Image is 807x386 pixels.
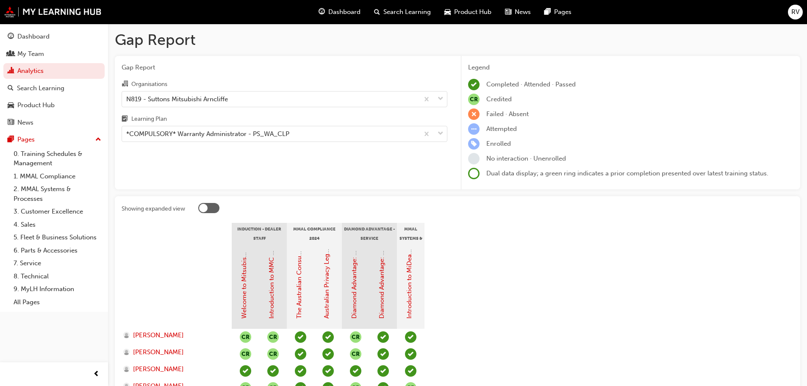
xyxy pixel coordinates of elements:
[438,94,444,105] span: down-icon
[122,205,185,213] div: Showing expanded view
[505,7,511,17] span: news-icon
[312,3,367,21] a: guage-iconDashboard
[8,102,14,109] span: car-icon
[10,170,105,183] a: 1. MMAL Compliance
[240,331,251,343] button: null-icon
[17,118,33,128] div: News
[10,147,105,170] a: 0. Training Schedules & Management
[240,348,251,360] button: null-icon
[122,116,128,123] span: learningplan-icon
[350,348,361,360] button: null-icon
[133,347,184,357] span: [PERSON_NAME]
[322,365,334,377] span: learningRecordVerb_PASS-icon
[405,365,416,377] span: learningRecordVerb_PASS-icon
[10,231,105,244] a: 5. Fleet & Business Solutions
[17,83,64,93] div: Search Learning
[10,296,105,309] a: All Pages
[405,348,416,360] span: learningRecordVerb_PASS-icon
[377,331,389,343] span: learningRecordVerb_PASS-icon
[3,27,105,132] button: DashboardMy TeamAnalyticsSearch LearningProduct HubNews
[486,81,576,88] span: Completed · Attended · Passed
[8,136,14,144] span: pages-icon
[3,132,105,147] button: Pages
[322,331,334,343] span: learningRecordVerb_PASS-icon
[468,79,480,90] span: learningRecordVerb_COMPLETE-icon
[498,3,538,21] a: news-iconNews
[8,67,14,75] span: chart-icon
[468,63,793,72] div: Legend
[438,3,498,21] a: car-iconProduct Hub
[342,223,397,244] div: Diamond Advantage - Service
[367,3,438,21] a: search-iconSearch Learning
[3,46,105,62] a: My Team
[123,364,224,374] a: [PERSON_NAME]
[438,128,444,139] span: down-icon
[319,7,325,17] span: guage-icon
[374,7,380,17] span: search-icon
[267,365,279,377] span: learningRecordVerb_PASS-icon
[126,129,289,139] div: *COMPULSORY* Warranty Administrator - PS_WA_CLP
[122,81,128,88] span: organisation-icon
[3,81,105,96] a: Search Learning
[486,140,511,147] span: Enrolled
[468,123,480,135] span: learningRecordVerb_ATTEMPT-icon
[133,364,184,374] span: [PERSON_NAME]
[10,183,105,205] a: 2. MMAL Systems & Processes
[515,7,531,17] span: News
[3,63,105,79] a: Analytics
[791,7,799,17] span: RV
[3,115,105,131] a: News
[383,7,431,17] span: Search Learning
[486,169,768,177] span: Dual data display; a green ring indicates a prior completion presented over latest training status.
[468,153,480,164] span: learningRecordVerb_NONE-icon
[8,33,14,41] span: guage-icon
[538,3,578,21] a: pages-iconPages
[350,365,361,377] span: learningRecordVerb_PASS-icon
[267,331,279,343] button: null-icon
[295,348,306,360] span: learningRecordVerb_PASS-icon
[486,110,529,118] span: Failed · Absent
[486,95,512,103] span: Credited
[454,7,491,17] span: Product Hub
[17,49,44,59] div: My Team
[3,29,105,44] a: Dashboard
[468,94,480,105] span: null-icon
[267,348,279,360] button: null-icon
[3,97,105,113] a: Product Hub
[378,208,385,319] a: Diamond Advantage: Service Training
[350,331,361,343] button: null-icon
[10,283,105,296] a: 9. MyLH Information
[17,100,55,110] div: Product Hub
[295,365,306,377] span: learningRecordVerb_PASS-icon
[4,6,102,17] img: mmal
[10,218,105,231] a: 4. Sales
[115,31,800,49] h1: Gap Report
[444,7,451,17] span: car-icon
[377,348,389,360] span: learningRecordVerb_PASS-icon
[486,125,517,133] span: Attempted
[8,85,14,92] span: search-icon
[8,50,14,58] span: people-icon
[17,135,35,144] div: Pages
[377,365,389,377] span: learningRecordVerb_PASS-icon
[544,7,551,17] span: pages-icon
[10,257,105,270] a: 7. Service
[328,7,361,17] span: Dashboard
[123,347,224,357] a: [PERSON_NAME]
[133,330,184,340] span: [PERSON_NAME]
[397,223,424,244] div: MMAL Systems & Processes - General
[95,134,101,145] span: up-icon
[10,270,105,283] a: 8. Technical
[232,223,287,244] div: Induction - Dealer Staff
[468,138,480,150] span: learningRecordVerb_ENROLL-icon
[554,7,571,17] span: Pages
[123,330,224,340] a: [PERSON_NAME]
[8,119,14,127] span: news-icon
[10,205,105,218] a: 3. Customer Excellence
[287,223,342,244] div: MMAL Compliance 2024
